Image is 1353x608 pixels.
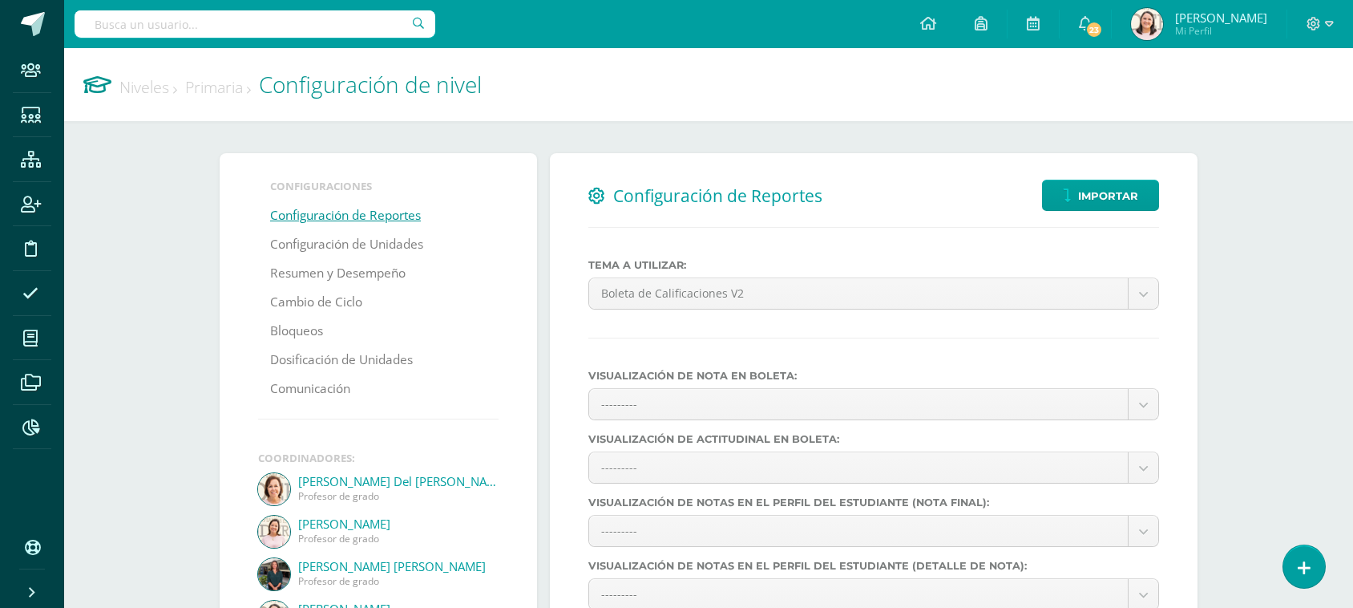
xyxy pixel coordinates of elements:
[588,370,1159,382] label: Visualización de nota en boleta:
[589,389,1158,420] a: ---------
[185,76,251,98] a: Primaria
[1085,21,1103,39] span: 23
[119,76,177,98] a: Niveles
[258,558,290,590] img: 110bafc5b1f3dc4264f67b84d9dff42d.png
[1042,180,1159,211] a: Importar
[613,184,822,207] span: Configuración de Reportes
[258,451,499,465] div: Coordinadores:
[75,10,435,38] input: Busca un usuario...
[589,516,1158,546] a: ---------
[1078,181,1138,211] span: Importar
[270,317,323,346] a: Bloqueos
[601,452,1116,483] span: ---------
[270,201,421,230] a: Configuración de Reportes
[588,433,1159,445] label: Visualización de actitudinal en boleta:
[259,69,482,99] span: Configuración de nivel
[588,259,1159,271] label: Tema a Utilizar:
[270,259,406,288] a: Resumen y Desempeño
[270,179,487,193] li: Configuraciones
[298,516,499,532] a: [PERSON_NAME]
[298,473,499,489] a: [PERSON_NAME] del [PERSON_NAME] (Miss [PERSON_NAME])
[588,497,1159,509] label: Visualización de notas en el perfil del Estudiante (Nota Final):
[588,560,1159,572] label: Visualización de notas en el perfil del Estudiante (Detalle de Nota):
[270,375,350,403] a: Comunicación
[298,558,499,574] a: [PERSON_NAME] [PERSON_NAME]
[589,452,1158,483] a: ---------
[589,278,1158,309] a: Boleta de Calificaciones V2
[601,278,1116,309] span: Boleta de Calificaciones V2
[258,516,290,548] img: 982302262c6396011aaa354e156d6532.png
[1175,10,1267,26] span: [PERSON_NAME]
[258,473,290,505] img: fefeec5acf7add6bc0a2c23633eb23a0.png
[270,346,413,375] a: Dosificación de Unidades
[270,288,362,317] a: Cambio de Ciclo
[270,230,423,259] a: Configuración de Unidades
[1175,24,1267,38] span: Mi Perfil
[298,489,499,503] span: Profesor de grado
[1131,8,1163,40] img: 89ad1f60e869b90960500a0324460f0a.png
[298,574,499,588] span: Profesor de grado
[298,532,499,545] span: Profesor de grado
[601,516,1116,546] span: ---------
[601,389,1116,420] span: ---------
